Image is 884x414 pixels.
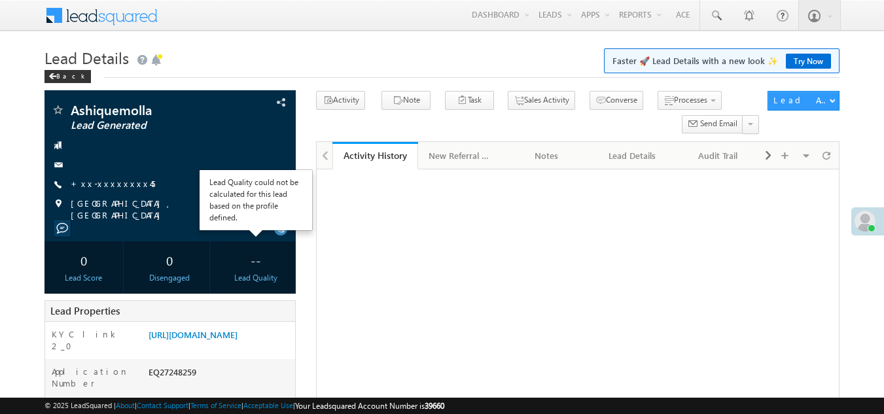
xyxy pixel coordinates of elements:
a: Try Now [786,54,831,69]
span: Send Email [700,118,737,129]
a: Notes [504,142,590,169]
span: Your Leadsquared Account Number is [295,401,444,411]
span: 39660 [425,401,444,411]
span: Processes [674,95,707,105]
div: Lead Score [48,272,120,284]
a: Acceptable Use [243,401,293,409]
button: Task [445,91,494,110]
div: Lead Quality [219,272,292,284]
div: 0 [48,248,120,272]
div: Activity History [342,149,408,162]
div: Lead Actions [773,94,829,106]
a: Contact Support [137,401,188,409]
span: Lead Details [44,47,129,68]
button: Activity [316,91,365,110]
span: Faster 🚀 Lead Details with a new look ✨ [612,54,831,67]
div: Audit Trail [686,148,749,164]
div: Lead Quality could not be calculated for this lead based on the profile defined. [209,177,302,224]
a: Terms of Service [190,401,241,409]
button: Processes [658,91,722,110]
div: Lead Details [600,148,663,164]
label: KYC link 2_0 [52,328,136,352]
div: -- [219,248,292,272]
span: Lead Properties [50,304,120,317]
span: [GEOGRAPHIC_DATA], [GEOGRAPHIC_DATA] [71,198,274,221]
button: Send Email [682,115,743,134]
div: New Referral Leads [429,148,492,164]
a: New Referral Leads [418,142,504,169]
div: EQ27248259 [145,366,296,384]
span: Ashiquemolla [71,103,226,116]
button: Lead Actions [768,91,840,111]
a: Lead Details [590,142,675,169]
button: Sales Activity [508,91,575,110]
a: Back [44,69,97,80]
a: Audit Trail [675,142,761,169]
button: Note [381,91,431,110]
li: New Referral Leads [418,142,504,168]
div: Disengaged [133,272,206,284]
div: 0 [133,248,206,272]
a: About [116,401,135,409]
button: Converse [590,91,643,110]
a: [URL][DOMAIN_NAME] [149,329,238,340]
a: +xx-xxxxxxxx45 [71,178,155,189]
span: © 2025 LeadSquared | | | | | [44,400,444,412]
label: Application Number [52,366,136,389]
a: Activity History [332,142,418,169]
span: Lead Generated [71,119,226,132]
div: Notes [514,148,578,164]
div: Back [44,70,91,83]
